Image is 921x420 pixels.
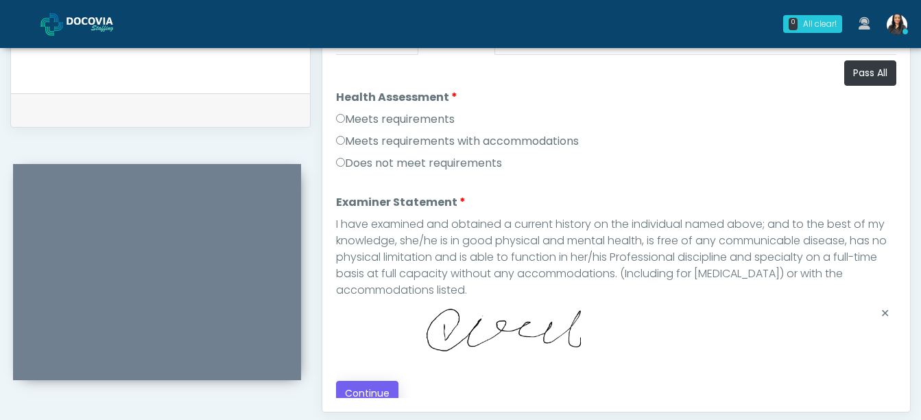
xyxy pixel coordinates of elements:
input: Meets requirements [336,114,345,123]
label: Does not meet requirements [336,155,502,172]
input: Meets requirements with accommodations [336,136,345,145]
label: Meets requirements [336,111,455,128]
label: Examiner Statement [336,194,466,211]
div: All clear! [803,18,837,30]
input: Does not meet requirements [336,158,345,167]
a: 0 All clear! [775,10,850,38]
label: Meets requirements with accommodations [336,133,579,150]
button: Pass All [844,60,896,86]
img: Docovia [67,17,135,31]
div: 0 [789,18,798,30]
button: Continue [336,381,398,406]
a: Docovia [40,1,135,46]
label: Health Assessment [336,89,457,106]
div: I have examined and obtained a current history on the individual named above; and to the best of ... [336,216,896,299]
img: Viral Patel [887,14,907,35]
button: Open LiveChat chat widget [11,5,52,47]
img: Docovia [40,13,63,36]
img: AAAAABJRU5ErkJggg== [336,299,617,364]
